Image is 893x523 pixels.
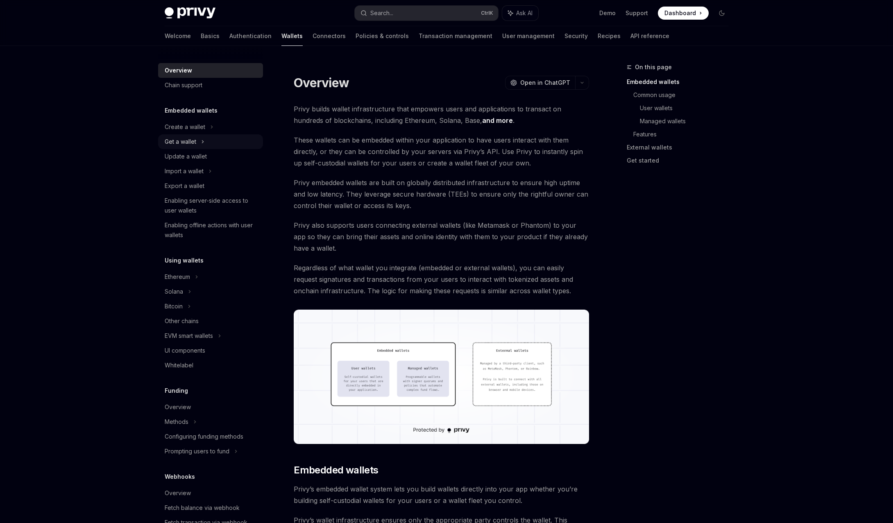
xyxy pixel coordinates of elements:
h1: Overview [294,75,349,90]
div: Methods [165,417,188,427]
a: Other chains [158,314,263,328]
a: Overview [158,400,263,414]
h5: Embedded wallets [165,106,218,115]
a: User wallets [640,102,735,115]
div: Whitelabel [165,360,193,370]
a: Connectors [313,26,346,46]
a: Embedded wallets [627,75,735,88]
a: Whitelabel [158,358,263,373]
a: Managed wallets [640,115,735,128]
div: Other chains [165,316,199,326]
h5: Webhooks [165,472,195,482]
a: Configuring funding methods [158,429,263,444]
a: Basics [201,26,220,46]
a: User management [502,26,555,46]
img: dark logo [165,7,215,19]
a: Common usage [633,88,735,102]
a: External wallets [627,141,735,154]
div: EVM smart wallets [165,331,213,341]
a: UI components [158,343,263,358]
h5: Using wallets [165,256,204,265]
span: Regardless of what wallet you integrate (embedded or external wallets), you can easily request si... [294,262,589,297]
a: API reference [630,26,669,46]
div: Enabling server-side access to user wallets [165,196,258,215]
div: Import a wallet [165,166,204,176]
a: Authentication [229,26,272,46]
span: Ask AI [516,9,533,17]
div: Enabling offline actions with user wallets [165,220,258,240]
div: Update a wallet [165,152,207,161]
div: Get a wallet [165,137,196,147]
a: Recipes [598,26,621,46]
div: Prompting users to fund [165,446,229,456]
a: Overview [158,486,263,500]
h5: Funding [165,386,188,396]
a: Get started [627,154,735,167]
div: Ethereum [165,272,190,282]
button: Toggle dark mode [715,7,728,20]
a: Wallets [281,26,303,46]
a: Chain support [158,78,263,93]
a: Overview [158,63,263,78]
a: Dashboard [658,7,709,20]
div: UI components [165,346,205,355]
div: Fetch balance via webhook [165,503,240,513]
a: Features [633,128,735,141]
div: Export a wallet [165,181,204,191]
div: Create a wallet [165,122,205,132]
div: Overview [165,402,191,412]
a: Enabling server-side access to user wallets [158,193,263,218]
button: Search...CtrlK [355,6,498,20]
a: Export a wallet [158,179,263,193]
span: Dashboard [664,9,696,17]
a: Enabling offline actions with user wallets [158,218,263,242]
div: Overview [165,66,192,75]
a: Welcome [165,26,191,46]
span: Open in ChatGPT [520,79,570,87]
div: Solana [165,287,183,297]
span: On this page [635,62,672,72]
a: Demo [599,9,616,17]
span: Embedded wallets [294,464,378,477]
button: Open in ChatGPT [505,76,575,90]
a: and more [482,116,513,125]
div: Configuring funding methods [165,432,243,441]
span: Ctrl K [481,10,493,16]
span: These wallets can be embedded within your application to have users interact with them directly, ... [294,134,589,169]
div: Chain support [165,80,202,90]
a: Policies & controls [356,26,409,46]
span: Privy also supports users connecting external wallets (like Metamask or Phantom) to your app so t... [294,220,589,254]
a: Security [564,26,588,46]
button: Ask AI [502,6,538,20]
a: Support [626,9,648,17]
div: Search... [370,8,393,18]
a: Fetch balance via webhook [158,500,263,515]
a: Transaction management [419,26,492,46]
div: Bitcoin [165,301,183,311]
img: images/walletoverview.png [294,310,589,444]
a: Update a wallet [158,149,263,164]
div: Overview [165,488,191,498]
span: Privy builds wallet infrastructure that empowers users and applications to transact on hundreds o... [294,103,589,126]
span: Privy’s embedded wallet system lets you build wallets directly into your app whether you’re build... [294,483,589,506]
span: Privy embedded wallets are built on globally distributed infrastructure to ensure high uptime and... [294,177,589,211]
